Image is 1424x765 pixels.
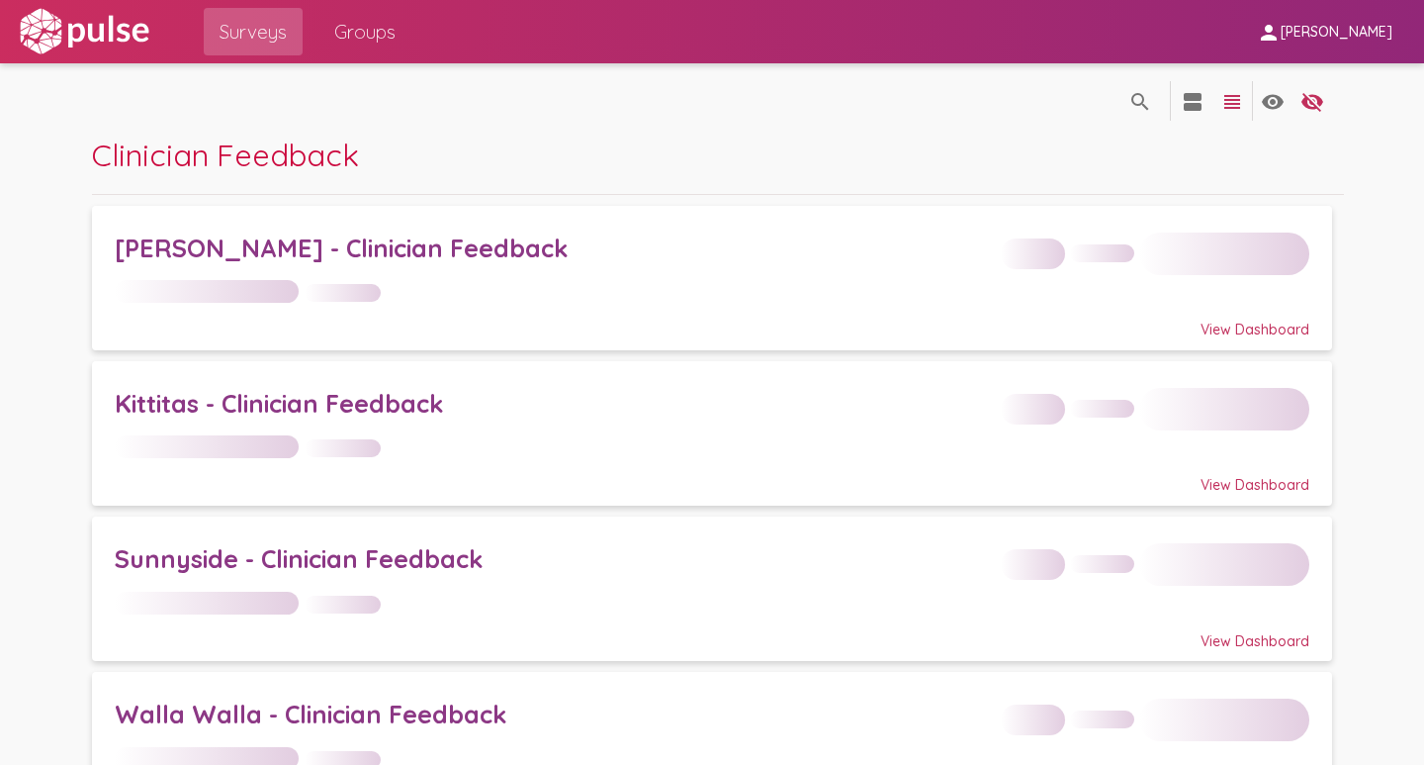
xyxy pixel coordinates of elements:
[1261,90,1285,114] mat-icon: language
[318,8,411,55] a: Groups
[1220,90,1244,114] mat-icon: language
[220,14,287,49] span: Surveys
[1120,81,1160,121] button: language
[1128,90,1152,114] mat-icon: language
[92,206,1332,350] a: [PERSON_NAME] - Clinician FeedbackView Dashboard
[1212,81,1252,121] button: language
[92,361,1332,506] a: Kittitas - Clinician FeedbackView Dashboard
[1257,21,1281,45] mat-icon: person
[1241,13,1408,49] button: [PERSON_NAME]
[1173,81,1212,121] button: language
[204,8,303,55] a: Surveys
[16,7,152,56] img: white-logo.svg
[115,303,1309,338] div: View Dashboard
[115,458,1309,494] div: View Dashboard
[115,233,990,263] div: [PERSON_NAME] - Clinician Feedback
[1292,81,1332,121] button: language
[334,14,396,49] span: Groups
[1300,90,1324,114] mat-icon: language
[1281,24,1392,42] span: [PERSON_NAME]
[1253,81,1292,121] button: language
[92,136,359,174] span: Clinician Feedback
[115,388,990,419] div: Kittitas - Clinician Feedback
[115,615,1309,650] div: View Dashboard
[1181,90,1204,114] mat-icon: language
[115,699,990,729] div: Walla Walla - Clinician Feedback
[115,543,990,574] div: Sunnyside - Clinician Feedback
[92,517,1332,661] a: Sunnyside - Clinician FeedbackView Dashboard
